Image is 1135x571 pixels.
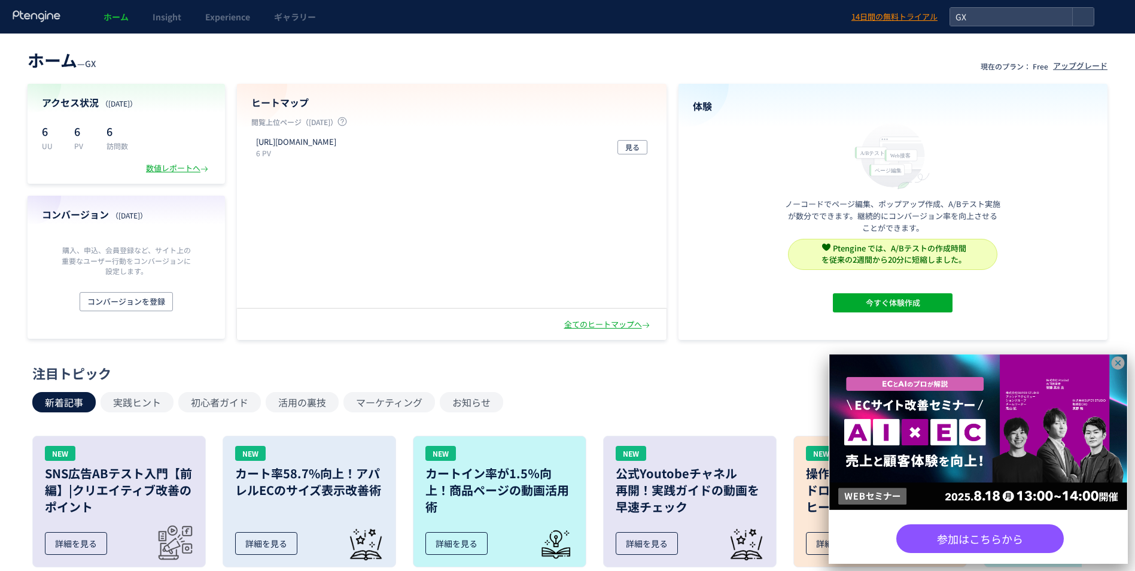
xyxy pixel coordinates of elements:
h4: 体験 [693,99,1094,113]
button: マーケティング [343,392,435,412]
p: PV [74,141,92,151]
p: 訪問数 [106,141,128,151]
h4: ヒートマップ [251,96,652,110]
button: 活用の裏技 [266,392,339,412]
button: 見る [617,140,647,154]
p: 6 [74,122,92,141]
p: UU [42,141,60,151]
p: 6 [42,122,60,141]
span: 今すぐ体験作成 [866,293,920,312]
h3: 公式Youtobeチャネル 再開！実践ガイドの動画を 早速チェック [616,465,764,515]
div: — [28,48,96,72]
p: 現在のプラン： Free [981,61,1048,71]
span: コンバージョンを登録 [87,292,165,311]
div: 詳細を見る [616,532,678,555]
div: アップグレード [1053,60,1107,72]
span: Insight [153,11,181,23]
button: コンバージョンを登録 [80,292,173,311]
a: 14日間の無料トライアル [839,11,938,23]
h3: カート率58.7%向上！アパレルECのサイズ表示改善術 [235,465,384,499]
p: 6 [106,122,128,141]
h3: SNS広告ABテスト入門【前編】|クリエイティブ改善のポイント [45,465,193,515]
h4: コンバージョン [42,208,211,221]
img: svg+xml,%3c [822,243,830,251]
h3: カートイン率が1.5％向上！商品ページの動画活用術 [425,465,574,515]
a: NEWSNS広告ABテスト入門【前編】|クリエイティブ改善のポイント詳細を見る [32,436,206,567]
span: Ptengine では、A/Bテストの作成時間 を従来の2週間から20分に短縮しました。 [821,242,966,265]
button: 初心者ガイド [178,392,261,412]
img: home_experience_onbo_jp-C5-EgdA0.svg [849,120,936,190]
div: NEW [806,446,836,461]
div: 数値レポートへ [146,163,211,174]
div: 詳細を見る [235,532,297,555]
p: 6 PV [256,148,341,158]
span: GX [952,8,1058,26]
span: Experience [205,11,250,23]
p: ノーコードでページ編集、ポップアップ作成、A/Bテスト実施が数分でできます。継続的にコンバージョン率を向上させることができます。 [785,198,1000,234]
a: NEWカート率58.7%向上！アパレルECのサイズ表示改善術詳細を見る [223,436,396,567]
button: 新着記事 [32,392,96,412]
span: ギャラリー [274,11,316,23]
span: ホーム [28,48,77,72]
a: NEWカートイン率が1.5％向上！商品ページの動画活用術詳細を見る [413,436,586,567]
button: 今すぐ体験作成 [833,293,953,312]
span: （[DATE]） [101,98,137,108]
span: （[DATE]） [111,210,147,220]
h3: 操作Tips: ドロップダウンメニューの ヒートマップの確認方法 [806,465,954,515]
button: お知らせ [440,392,503,412]
div: 注目トピック [32,364,1097,382]
div: NEW [45,446,75,461]
p: https://ecolume.biprogy-gx.com [256,136,336,148]
span: GX [85,57,96,69]
div: 詳細を見る [806,532,868,555]
span: 見る [625,140,640,154]
button: 実践ヒント [101,392,174,412]
p: 購入、申込、会員登録など、サイト上の重要なユーザー行動をコンバージョンに設定します。 [59,245,194,275]
p: 閲覧上位ページ（[DATE]） [251,117,652,132]
div: NEW [425,446,456,461]
a: NEW操作Tips:ドロップダウンメニューのヒートマップの確認方法詳細を見る [793,436,967,567]
div: 詳細を見る [45,532,107,555]
span: ホーム [104,11,129,23]
span: 14日間の無料トライアル [851,11,938,23]
div: 全てのヒートマップへ [564,319,652,330]
div: NEW [616,446,646,461]
h4: アクセス状況 [42,96,211,110]
div: 詳細を見る [425,532,488,555]
div: NEW [235,446,266,461]
a: NEW公式Youtobeチャネル再開！実践ガイドの動画を早速チェック詳細を見る [603,436,777,567]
